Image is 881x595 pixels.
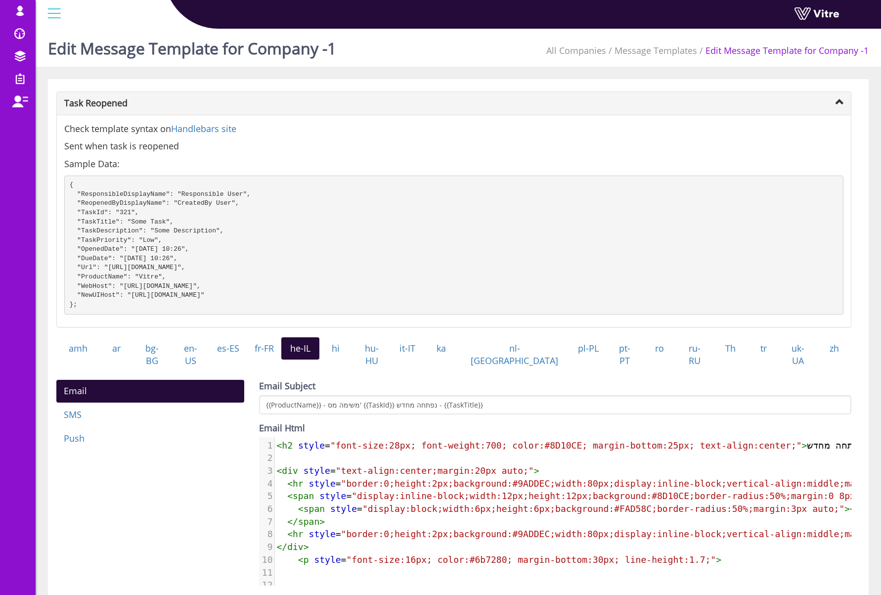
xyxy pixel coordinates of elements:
[802,440,807,451] span: >
[346,554,716,565] span: "font-size:16px; color:#6b7280; margin-bottom:30px; line-height:1.7;"
[844,503,861,514] span: ></
[362,503,844,514] span: "display:block;width:6px;height:6px;background:#FAD58C;border-radius:50%;margin:3px auto;"
[259,515,274,528] div: 7
[259,452,274,464] div: 2
[64,176,843,315] pre: { "ResponsibleDisplayName": "Responsible User", "ReopenedByDisplayName": "CreatedBy User", "TaskI...
[48,25,336,67] h1: Edit Message Template for Company -1
[281,337,319,360] a: he-IL
[615,45,697,56] a: Message Templates
[56,427,244,450] a: Push
[171,123,236,135] a: Handlebars site
[391,337,424,360] a: it-IT
[713,337,748,360] a: Th
[277,465,282,476] span: <
[287,516,298,527] span: </
[277,542,288,552] span: </
[424,337,458,360] a: ka
[64,123,843,136] p: Check template syntax on
[64,140,843,153] p: Sent when task is reopened
[304,542,309,552] span: >
[298,440,325,451] span: style
[259,566,274,579] div: 11
[817,337,851,360] a: zh
[304,503,325,514] span: span
[298,503,304,514] span: <
[779,337,817,372] a: uk-UA
[259,422,305,435] label: Email Html
[247,337,281,360] a: fr-FR
[56,404,244,426] a: SMS
[100,337,133,360] a: ar
[298,516,319,527] span: span
[748,337,779,360] a: tr
[56,380,244,403] a: Email
[287,491,293,501] span: <
[287,542,304,552] span: div
[643,337,676,360] a: ro
[56,337,100,360] a: amh
[330,440,802,451] span: "font-size:28px; font-weight:700; color:#8D10CE; margin-bottom:25px; text-align:center;"
[172,337,210,372] a: en-US
[133,337,171,372] a: bg-BG
[534,465,539,476] span: >
[546,45,606,57] li: All Companies
[277,554,732,565] span: =
[571,337,606,360] a: pl-PL
[336,465,534,476] span: "text-align:center;margin:20px auto;"
[304,465,330,476] span: style
[282,440,293,451] span: h2
[606,337,642,372] a: pt-PT
[298,554,304,565] span: <
[309,478,336,489] span: style
[458,337,571,372] a: nl-[GEOGRAPHIC_DATA]
[697,45,869,57] li: Edit Message Template for Company -1
[319,491,346,501] span: style
[259,541,274,553] div: 9
[259,503,274,515] div: 6
[210,337,247,360] a: es-ES
[304,554,309,565] span: p
[259,380,315,393] label: Email Subject
[293,529,304,539] span: hr
[259,464,274,477] div: 3
[282,465,298,476] span: div
[314,554,341,565] span: style
[277,465,539,476] span: =
[259,579,274,592] div: 12
[716,554,721,565] span: >
[259,439,274,452] div: 1
[330,503,357,514] span: style
[309,529,336,539] span: style
[352,337,391,372] a: hu-HU
[293,478,304,489] span: hr
[293,491,314,501] span: span
[259,477,274,490] div: 4
[319,337,352,360] a: hi
[676,337,713,372] a: ru-RU
[64,97,128,109] strong: Task Reopened
[287,529,293,539] span: <
[64,158,843,171] p: Sample Data:
[287,478,293,489] span: <
[259,528,274,541] div: 8
[259,553,274,566] div: 10
[319,516,325,527] span: >
[277,440,282,451] span: <
[259,490,274,503] div: 5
